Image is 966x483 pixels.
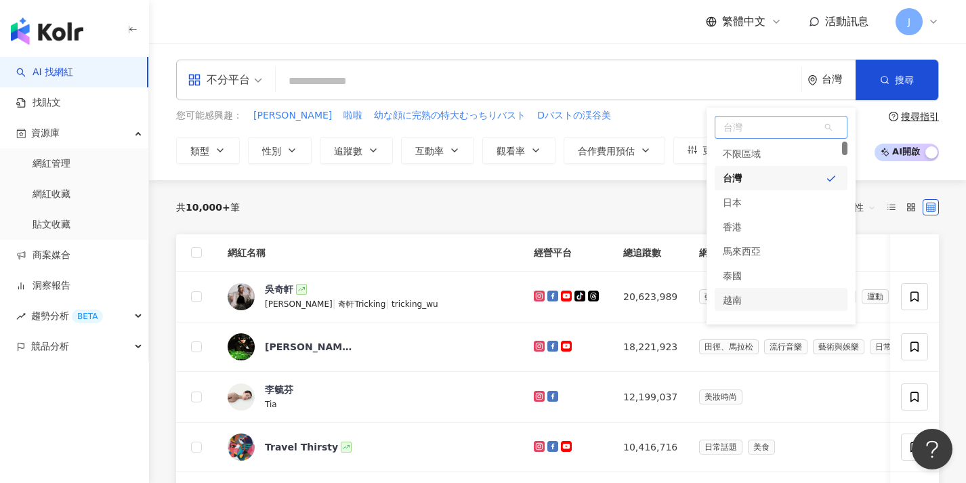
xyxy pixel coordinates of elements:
span: 關聯性 [835,196,876,218]
button: 搜尋 [856,60,938,100]
button: 類型 [176,137,240,164]
button: [PERSON_NAME] [253,108,333,123]
div: 日本 [723,190,742,215]
a: KOL Avatar李毓芬Tia [228,383,512,411]
img: logo [11,18,83,45]
img: KOL Avatar [228,383,255,411]
a: 貼文收藏 [33,218,70,232]
th: 網紅名稱 [217,234,523,272]
button: 幼な顔に完熟の特大むっちりバスト [373,108,526,123]
td: 20,623,989 [612,272,688,322]
span: J [908,14,910,29]
span: 追蹤數 [334,146,362,156]
span: [PERSON_NAME] [253,109,332,123]
span: 日常話題 [870,339,913,354]
img: KOL Avatar [228,434,255,461]
div: 吳奇軒 [265,282,293,296]
span: tricking_wu [392,299,438,309]
span: 更多篩選 [702,145,740,156]
a: KOL AvatarTravel Thirsty [228,434,512,461]
span: | [333,298,339,309]
div: 泰國 [715,264,847,288]
div: 香港 [723,215,742,239]
button: 合作費用預估 [564,137,665,164]
th: 經營平台 [523,234,612,272]
span: 田徑、馬拉松 [699,339,759,354]
button: 啦啦 [343,108,363,123]
span: 運動 [862,289,889,304]
a: KOL Avatar[PERSON_NAME] 周杰倫 [228,333,512,360]
span: 您可能感興趣： [176,109,243,123]
div: Travel Thirsty [265,440,338,454]
div: 台灣 [723,166,742,190]
span: appstore [188,73,201,87]
iframe: Help Scout Beacon - Open [912,429,952,469]
span: question-circle [889,112,898,121]
a: searchAI 找網紅 [16,66,73,79]
img: KOL Avatar [228,283,255,310]
a: 商案媒合 [16,249,70,262]
span: 性別 [262,146,281,156]
span: 藝術與娛樂 [699,289,751,304]
td: 18,221,923 [612,322,688,372]
button: 互動率 [401,137,474,164]
div: 越南 [715,288,847,312]
span: 合作費用預估 [578,146,635,156]
th: 總追蹤數 [612,234,688,272]
span: rise [16,312,26,321]
div: 台灣 [822,74,856,85]
button: 追蹤數 [320,137,393,164]
span: 競品分析 [31,331,69,362]
span: environment [807,75,818,85]
span: 類型 [190,146,209,156]
span: 觀看率 [497,146,525,156]
div: 共 筆 [176,202,240,213]
div: [PERSON_NAME] 周杰倫 [265,340,353,354]
span: 資源庫 [31,118,60,148]
span: 啦啦 [343,109,362,123]
span: 搜尋 [895,75,914,85]
button: 性別 [248,137,312,164]
span: 藝術與娛樂 [813,339,864,354]
div: 台灣 [715,166,847,190]
img: KOL Avatar [228,333,255,360]
span: 10,000+ [186,202,230,213]
button: 觀看率 [482,137,555,164]
span: 活動訊息 [825,15,868,28]
div: 不限區域 [715,142,847,166]
div: 香港 [715,215,847,239]
button: Dバストの渓谷美 [537,108,612,123]
div: 不限區域 [723,142,761,166]
a: 洞察報告 [16,279,70,293]
a: KOL Avatar吳奇軒[PERSON_NAME]|奇軒Tricking|tricking_wu [228,282,512,311]
a: 找貼文 [16,96,61,110]
span: Dバストの渓谷美 [537,109,611,123]
div: 越南 [723,288,742,312]
button: 更多篩選 [673,137,755,164]
span: [PERSON_NAME] [265,299,333,309]
div: 馬來西亞 [723,239,761,264]
span: 流行音樂 [764,339,807,354]
span: Tia [265,400,277,409]
span: | [385,298,392,309]
div: 搜尋指引 [901,111,939,122]
span: 台灣 [715,117,847,138]
span: 美食 [748,440,775,455]
div: 李毓芬 [265,383,293,396]
div: 馬來西亞 [715,239,847,264]
span: 趨勢分析 [31,301,103,331]
td: 10,416,716 [612,423,688,472]
a: 網紅管理 [33,157,70,171]
div: 不分平台 [188,69,250,91]
div: BETA [72,310,103,323]
span: 繁體中文 [722,14,765,29]
span: 互動率 [415,146,444,156]
div: 泰國 [723,264,742,288]
span: 幼な顔に完熟の特大むっちりバスト [374,109,526,123]
td: 12,199,037 [612,372,688,423]
div: 日本 [715,190,847,215]
a: 網紅收藏 [33,188,70,201]
span: 奇軒Tricking [338,299,385,309]
span: 日常話題 [699,440,742,455]
span: 美妝時尚 [699,390,742,404]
